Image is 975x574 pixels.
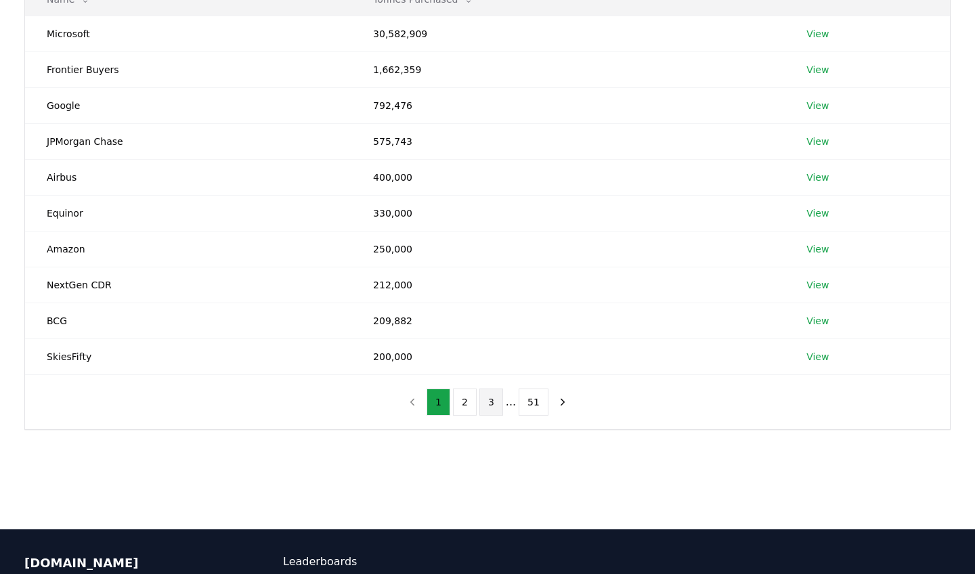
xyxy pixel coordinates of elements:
li: ... [506,394,516,410]
button: 3 [479,389,503,416]
button: 1 [427,389,450,416]
a: View [806,278,829,292]
a: View [806,171,829,184]
td: 1,662,359 [351,51,785,87]
td: NextGen CDR [25,267,351,303]
td: Microsoft [25,16,351,51]
a: View [806,99,829,112]
a: View [806,63,829,76]
td: Frontier Buyers [25,51,351,87]
button: next page [551,389,574,416]
td: 575,743 [351,123,785,159]
td: 400,000 [351,159,785,195]
td: 209,882 [351,303,785,338]
a: View [806,350,829,363]
button: 2 [453,389,477,416]
td: SkiesFifty [25,338,351,374]
a: View [806,135,829,148]
td: 200,000 [351,338,785,374]
td: 30,582,909 [351,16,785,51]
td: BCG [25,303,351,338]
button: 51 [519,389,548,416]
td: 212,000 [351,267,785,303]
td: Google [25,87,351,123]
a: View [806,242,829,256]
td: Amazon [25,231,351,267]
td: Equinor [25,195,351,231]
td: 250,000 [351,231,785,267]
a: Leaderboards [283,554,487,570]
a: View [806,314,829,328]
td: JPMorgan Chase [25,123,351,159]
td: 792,476 [351,87,785,123]
a: View [806,27,829,41]
a: View [806,206,829,220]
td: 330,000 [351,195,785,231]
p: [DOMAIN_NAME] [24,554,229,573]
td: Airbus [25,159,351,195]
